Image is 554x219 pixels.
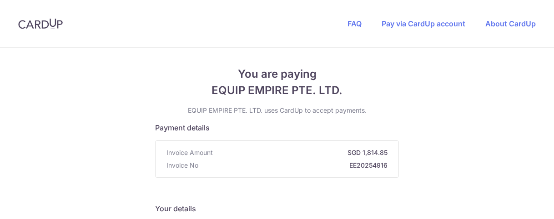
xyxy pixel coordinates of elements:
[155,82,399,99] span: EQUIP EMPIRE PTE. LTD.
[18,18,63,29] img: CardUp
[348,19,362,28] a: FAQ
[166,148,213,157] span: Invoice Amount
[217,148,388,157] strong: SGD 1,814.85
[202,161,388,170] strong: EE20254916
[166,161,198,170] span: Invoice No
[485,19,536,28] a: About CardUp
[155,203,399,214] h5: Your details
[155,122,399,133] h5: Payment details
[155,106,399,115] p: EQUIP EMPIRE PTE. LTD. uses CardUp to accept payments.
[382,19,465,28] a: Pay via CardUp account
[155,66,399,82] span: You are paying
